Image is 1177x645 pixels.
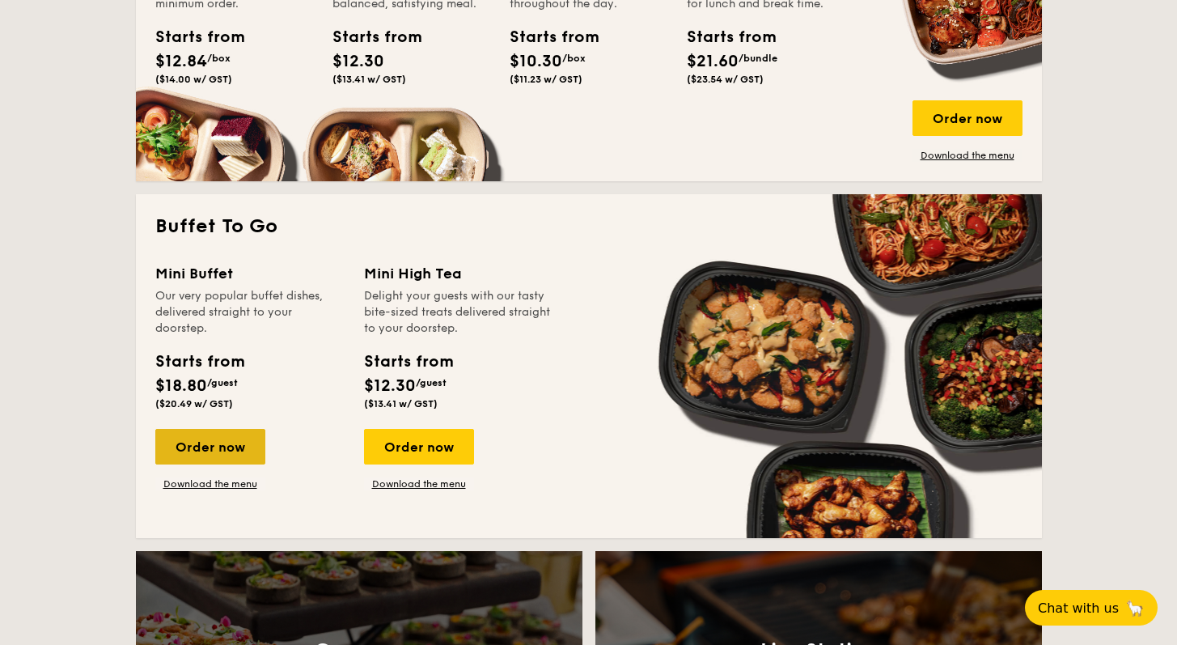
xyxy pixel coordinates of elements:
span: ($20.49 w/ GST) [155,398,233,409]
div: Delight your guests with our tasty bite-sized treats delivered straight to your doorstep. [364,288,553,337]
span: /box [562,53,586,64]
div: Mini High Tea [364,262,553,285]
span: $21.60 [687,52,739,71]
div: Starts from [687,25,760,49]
span: ($23.54 w/ GST) [687,74,764,85]
a: Download the menu [364,477,474,490]
div: Starts from [364,350,452,374]
a: Download the menu [155,477,265,490]
span: ($13.41 w/ GST) [332,74,406,85]
span: /guest [416,377,447,388]
span: $12.84 [155,52,207,71]
span: ($13.41 w/ GST) [364,398,438,409]
span: /box [207,53,231,64]
span: $12.30 [332,52,384,71]
span: /bundle [739,53,777,64]
a: Download the menu [912,149,1022,162]
h2: Buffet To Go [155,214,1022,240]
button: Chat with us🦙 [1025,590,1158,626]
span: $18.80 [155,376,207,396]
div: Order now [912,100,1022,136]
div: Starts from [155,25,228,49]
div: Mini Buffet [155,262,345,285]
div: Order now [364,429,474,465]
span: $12.30 [364,376,416,396]
div: Starts from [155,350,243,374]
span: /guest [207,377,238,388]
span: Chat with us [1038,600,1119,616]
span: ($14.00 w/ GST) [155,74,232,85]
div: Starts from [510,25,582,49]
span: 🦙 [1125,599,1145,617]
div: Order now [155,429,265,465]
div: Starts from [332,25,405,49]
div: Our very popular buffet dishes, delivered straight to your doorstep. [155,288,345,337]
span: ($11.23 w/ GST) [510,74,582,85]
span: $10.30 [510,52,562,71]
